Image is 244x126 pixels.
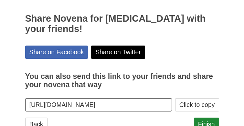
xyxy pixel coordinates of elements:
button: Click to copy [175,98,219,111]
a: Share on Facebook [25,46,88,59]
a: Share on Twitter [91,46,145,59]
h2: Share Novena for [MEDICAL_DATA] with your friends! [25,14,219,34]
h3: You can also send this link to your friends and share your novena that way [25,72,219,89]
